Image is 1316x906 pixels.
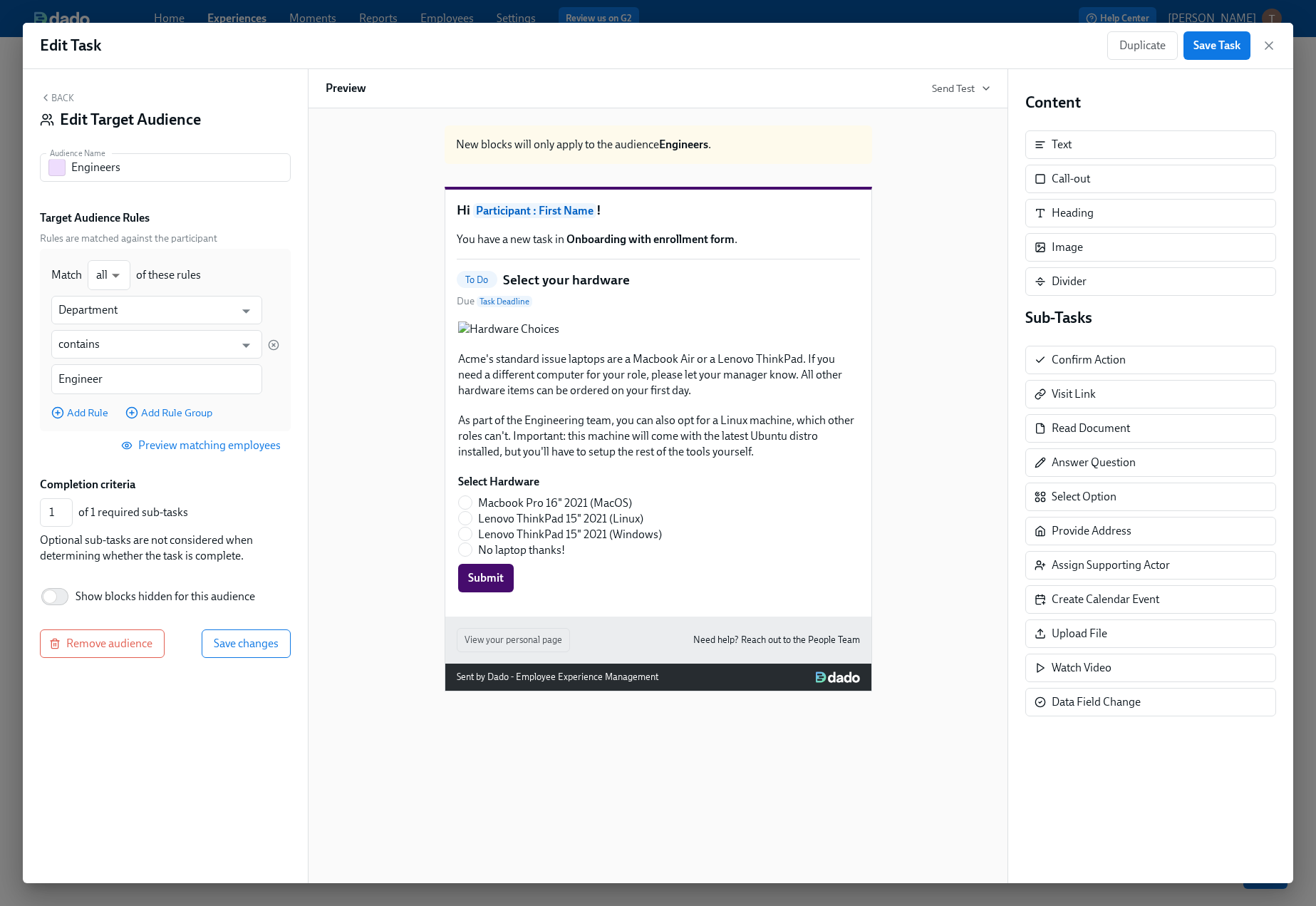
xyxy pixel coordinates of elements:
span: View your personal page [465,633,562,647]
div: Data Field Change [1025,688,1276,716]
div: Answer Question [1052,455,1136,470]
div: Upload File [1052,626,1107,642]
label: Completion criteria [40,477,135,493]
div: Sent by Dado - Employee Experience Management [457,669,658,685]
span: Due [457,294,532,309]
div: Upload File [1025,619,1276,648]
span: Rules are matched against the participant [40,232,291,245]
div: Provide Address [1025,517,1276,545]
button: Add Rule [51,406,108,420]
button: Open [235,300,257,322]
div: Confirm Action [1025,346,1276,374]
div: Call-out [1025,165,1276,193]
div: Select Option [1052,489,1116,505]
div: Assign Supporting Actor [1025,551,1276,580]
div: Answer Question [1025,448,1276,477]
div: Visit Link [1025,380,1276,408]
button: Remove audience [40,629,165,658]
span: Task Deadline [477,296,532,307]
strong: Engineers [659,138,708,151]
h4: Sub-Tasks [1025,307,1276,329]
button: View your personal page [457,628,570,652]
div: Visit Link [1052,386,1096,402]
div: As part of the Engineering team, you can also opt for a Linux machine, which other roles can't. I... [457,411,860,461]
div: Confirm Action [1052,352,1126,368]
span: Remove audience [52,637,152,651]
div: Read Document [1052,421,1130,436]
div: Provide Address [1052,523,1131,539]
h6: Preview [326,81,366,96]
p: You have a new task in . [457,232,860,247]
span: Duplicate [1119,38,1166,53]
div: Watch Video [1025,654,1276,682]
div: Image [1025,233,1276,262]
div: of 1 required sub-tasks [78,505,285,520]
button: Save Task [1183,31,1250,60]
h1: Hi ! [457,201,860,220]
div: Acme's standard issue laptops are a Macbook Air or a Lenovo ThinkPad. If you need a different com... [457,350,860,400]
button: Duplicate [1107,31,1178,60]
div: Create Calendar Event [1025,585,1276,614]
input: Enter a name [71,153,291,182]
button: Preview matching employees [114,431,291,460]
a: Need help? Reach out to the People Team [693,632,860,648]
div: Call-out [1052,171,1090,187]
div: Heading [1052,205,1094,221]
span: New blocks will only apply to the audience . [456,138,711,151]
span: Save Task [1193,38,1240,53]
div: Data Field Change [1052,694,1141,710]
span: Show blocks hidden for this audience [76,589,255,604]
h4: Content [1025,92,1276,113]
strong: Onboarding with enrollment form [566,232,735,246]
div: Create Calendar Event [1052,592,1159,607]
div: Hardware Choices [457,320,860,339]
h5: Select your hardware [503,271,630,289]
div: of these rules [136,267,201,283]
div: all [88,260,130,290]
div: Divider [1052,274,1087,289]
div: Select Option [1025,483,1276,511]
span: To Do [457,274,497,285]
div: Select HardwareMacbook Pro 16" 2021 (MacOS)Lenovo ThinkPad 15" 2021 (Linux)Lenovo ThinkPad 15" 20... [457,473,860,594]
img: Dado [816,671,859,683]
button: Back [40,92,74,103]
div: Image [1052,240,1083,255]
h1: Edit Task [40,35,101,56]
div: Match [51,267,82,283]
div: Divider [1025,267,1276,296]
span: Save changes [214,637,279,651]
div: Assign Supporting Actor [1052,557,1170,573]
span: Optional sub-tasks are not considered when determining whether the task is complete. [40,533,253,562]
button: Send Test [932,81,990,96]
div: Text [1052,137,1072,153]
div: Read Document [1025,414,1276,443]
div: Text [1025,130,1276,159]
div: Heading [1025,199,1276,227]
button: Open [235,334,257,356]
button: Add Rule Group [125,406,212,420]
button: Save changes [202,629,291,658]
label: Target Audience Rules [40,210,150,226]
span: Preview matching employees [124,438,281,453]
h4: Edit Target Audience [60,109,201,130]
span: Participant : First Name [473,203,596,218]
div: Watch Video [1052,660,1112,676]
